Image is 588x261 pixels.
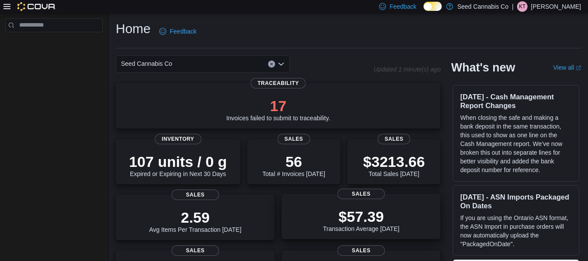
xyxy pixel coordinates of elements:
[460,113,572,174] p: When closing the safe and making a bank deposit in the same transaction, this used to show as one...
[323,208,400,232] div: Transaction Average [DATE]
[512,1,514,12] p: |
[460,214,572,248] p: If you are using the Ontario ASN format, the ASN Import in purchase orders will now automatically...
[129,153,227,177] div: Expired or Expiring in Next 30 Days
[457,1,509,12] p: Seed Cannabis Co
[519,1,525,12] span: KT
[323,208,400,225] p: $57.39
[155,134,202,144] span: Inventory
[460,193,572,210] h3: [DATE] - ASN Imports Packaged On Dates
[363,153,425,170] p: $3213.66
[121,58,172,69] span: Seed Cannabis Co
[373,66,440,73] p: Updated 1 minute(s) ago
[170,27,196,36] span: Feedback
[262,153,325,177] div: Total # Invoices [DATE]
[378,134,410,144] span: Sales
[268,61,275,68] button: Clear input
[337,245,385,256] span: Sales
[156,23,200,40] a: Feedback
[337,189,385,199] span: Sales
[363,153,425,177] div: Total Sales [DATE]
[423,2,442,11] input: Dark Mode
[226,97,330,122] div: Invoices failed to submit to traceability.
[171,245,219,256] span: Sales
[149,209,242,226] p: 2.59
[129,153,227,170] p: 107 units / 0 g
[390,2,416,11] span: Feedback
[251,78,306,88] span: Traceability
[116,20,151,37] h1: Home
[262,153,325,170] p: 56
[278,61,285,68] button: Open list of options
[517,1,528,12] div: Kalyn Thompson
[171,190,219,200] span: Sales
[460,92,572,110] h3: [DATE] - Cash Management Report Changes
[576,65,581,71] svg: External link
[531,1,581,12] p: [PERSON_NAME]
[149,209,242,233] div: Avg Items Per Transaction [DATE]
[226,97,330,115] p: 17
[17,2,56,11] img: Cova
[553,64,581,71] a: View allExternal link
[277,134,310,144] span: Sales
[5,34,103,55] nav: Complex example
[451,61,515,75] h2: What's new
